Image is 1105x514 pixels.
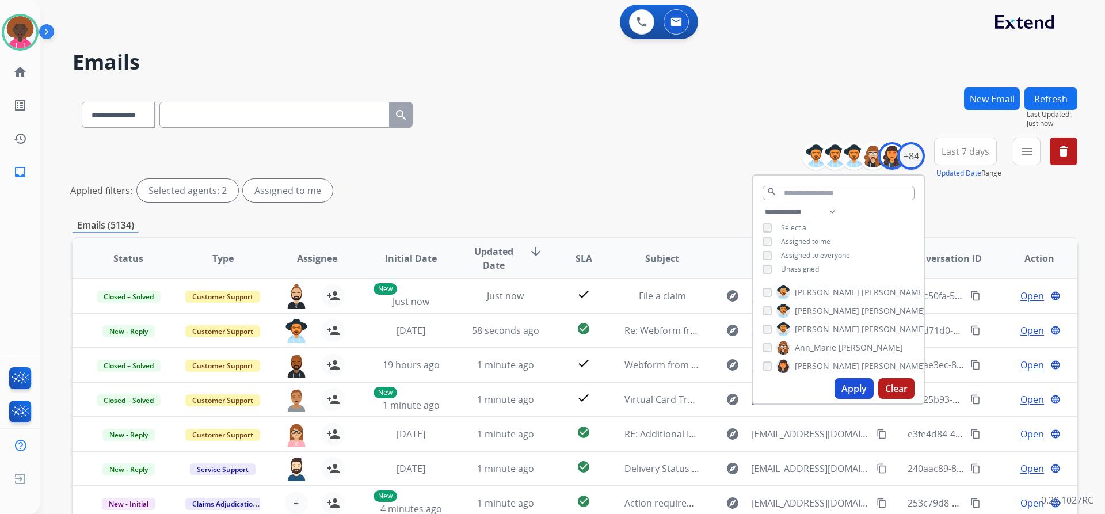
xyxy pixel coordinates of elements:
button: Last 7 days [934,138,997,165]
span: [PERSON_NAME] [862,287,926,298]
span: Just now [1027,119,1077,128]
img: agent-avatar [285,388,308,412]
span: Service Support [190,463,256,475]
span: [EMAIL_ADDRESS][DOMAIN_NAME] [751,393,870,406]
span: Select all [781,223,810,233]
mat-icon: language [1050,463,1061,474]
p: New [374,283,397,295]
mat-icon: person_add [326,323,340,337]
p: Applied filters: [70,184,132,197]
mat-icon: language [1050,325,1061,336]
mat-icon: search [394,108,408,122]
span: 1 minute ago [477,428,534,440]
mat-icon: delete [1057,144,1070,158]
mat-icon: content_copy [970,498,981,508]
mat-icon: check_circle [577,425,590,439]
mat-icon: person_add [326,289,340,303]
span: Type [212,252,234,265]
div: Selected agents: 2 [137,179,238,202]
p: Emails (5134) [73,218,139,233]
mat-icon: language [1050,394,1061,405]
mat-icon: explore [726,496,740,510]
mat-icon: menu [1020,144,1034,158]
span: Last 7 days [942,149,989,154]
span: Re: Webform from [EMAIL_ADDRESS][DOMAIN_NAME] on [DATE] [624,324,901,337]
button: Refresh [1024,87,1077,110]
span: Just now [393,295,429,308]
span: Delivery Status Notification (Failure) [624,462,780,475]
mat-icon: content_copy [970,291,981,301]
button: Apply [835,378,874,399]
span: 58 seconds ago [472,324,539,337]
span: [DATE] [397,462,425,475]
span: Unassigned [781,264,819,274]
span: 19 hours ago [383,359,440,371]
span: Open [1020,323,1044,337]
mat-icon: check_circle [577,494,590,508]
mat-icon: person_add [326,496,340,510]
button: Clear [878,378,915,399]
span: Customer Support [185,325,260,337]
span: New - Initial [102,498,155,510]
h2: Emails [73,51,1077,74]
mat-icon: content_copy [877,463,887,474]
mat-icon: person_add [326,358,340,372]
span: 1 minute ago [477,393,534,406]
img: agent-avatar [285,319,308,343]
span: Open [1020,289,1044,303]
mat-icon: explore [726,462,740,475]
span: New - Reply [102,463,155,475]
mat-icon: inbox [13,165,27,179]
span: Assigned to me [781,237,830,246]
mat-icon: language [1050,429,1061,439]
mat-icon: language [1050,291,1061,301]
span: Customer Support [185,429,260,441]
mat-icon: search [767,186,777,197]
span: Webform from [EMAIL_ADDRESS][DOMAIN_NAME] on [DATE] [624,359,885,371]
span: 1 minute ago [477,462,534,475]
mat-icon: explore [726,393,740,406]
mat-icon: content_copy [970,463,981,474]
span: [PERSON_NAME] [839,342,903,353]
span: Customer Support [185,394,260,406]
span: [PERSON_NAME] [862,323,926,335]
span: 240aac89-8537-4e7e-bbd8-702eb0a1d094 [908,462,1087,475]
span: [EMAIL_ADDRESS][DOMAIN_NAME] [751,496,870,510]
p: New [374,490,397,502]
span: [PERSON_NAME] [795,305,859,317]
mat-icon: check [577,287,590,301]
span: Open [1020,462,1044,475]
img: agent-avatar [285,284,308,309]
span: Range [936,168,1001,178]
img: agent-avatar [285,457,308,481]
span: [EMAIL_ADDRESS][DOMAIN_NAME] [751,462,870,475]
span: Open [1020,393,1044,406]
img: avatar [4,16,36,48]
span: Assigned to everyone [781,250,850,260]
mat-icon: person_add [326,427,340,441]
span: Just now [487,290,524,302]
img: agent-avatar [285,422,308,447]
span: File a claim [639,290,686,302]
span: 1 minute ago [383,399,440,412]
span: Claims Adjudication [185,498,264,510]
span: Status [113,252,143,265]
mat-icon: check_circle [577,460,590,474]
span: Assignee [297,252,337,265]
th: Action [983,238,1077,279]
mat-icon: check [577,356,590,370]
mat-icon: content_copy [970,394,981,405]
span: [DATE] [397,324,425,337]
span: Last Updated: [1027,110,1077,119]
span: 1 minute ago [477,497,534,509]
span: Closed – Solved [97,360,161,372]
span: Updated Date [468,245,520,272]
mat-icon: check [577,391,590,405]
span: [PERSON_NAME] [795,323,859,335]
mat-icon: content_copy [970,325,981,336]
mat-icon: check_circle [577,322,590,336]
mat-icon: history [13,132,27,146]
p: 0.20.1027RC [1041,493,1093,507]
span: Virtual Card Troubleshooting Steps [624,393,778,406]
span: [DATE] [397,428,425,440]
